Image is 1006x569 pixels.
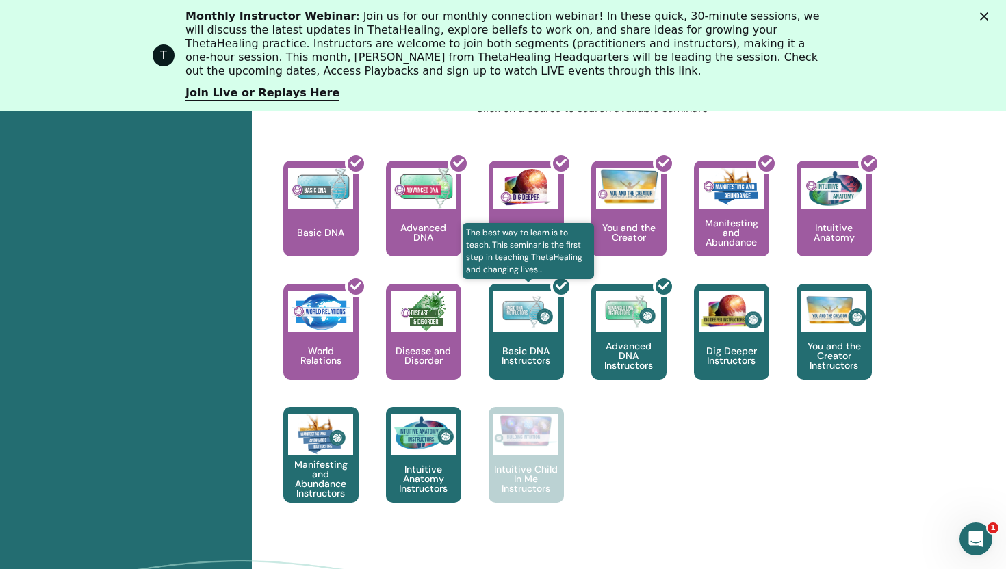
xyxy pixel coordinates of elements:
a: Intuitive Child In Me Instructors Intuitive Child In Me Instructors [489,407,564,530]
a: World Relations World Relations [283,284,359,407]
a: Intuitive Anatomy Intuitive Anatomy [797,161,872,284]
p: Disease and Disorder [386,346,461,365]
div: Profile image for ThetaHealing [153,44,175,66]
iframe: Intercom live chat [959,522,992,555]
div: : Join us for our monthly connection webinar! In these quick, 30-minute sessions, we will discuss... [185,10,831,78]
a: Join Live or Replays Here [185,86,339,101]
a: Manifesting and Abundance Instructors Manifesting and Abundance Instructors [283,407,359,530]
p: Manifesting and Abundance Instructors [283,460,359,498]
img: World Relations [288,291,353,332]
p: Manifesting and Abundance [694,218,769,247]
p: Intuitive Anatomy [797,223,872,242]
img: Dig Deeper [493,168,558,209]
img: Basic DNA Instructors [493,291,558,332]
b: Monthly Instructor Webinar [185,10,356,23]
img: You and the Creator Instructors [801,291,866,332]
span: 1 [988,522,998,533]
p: Advanced DNA Instructors [591,341,667,370]
span: The best way to learn is to teach. This seminar is the first step in teaching ThetaHealing and ch... [463,223,595,279]
img: Manifesting and Abundance Instructors [288,414,353,455]
img: Advanced DNA [391,168,456,209]
p: Advanced DNA [386,223,461,242]
a: Manifesting and Abundance Manifesting and Abundance [694,161,769,284]
a: The best way to learn is to teach. This seminar is the first step in teaching ThetaHealing and ch... [489,284,564,407]
img: Disease and Disorder [391,291,456,332]
a: Advanced DNA Instructors Advanced DNA Instructors [591,284,667,407]
p: Intuitive Child In Me Instructors [489,464,564,493]
img: Basic DNA [288,168,353,209]
p: Intuitive Anatomy Instructors [386,464,461,493]
p: Dig Deeper Instructors [694,346,769,365]
a: Intuitive Anatomy Instructors Intuitive Anatomy Instructors [386,407,461,530]
a: Dig Deeper Dig Deeper [489,161,564,284]
p: Basic DNA Instructors [489,346,564,365]
a: Disease and Disorder Disease and Disorder [386,284,461,407]
img: You and the Creator [596,168,661,205]
a: You and the Creator You and the Creator [591,161,667,284]
div: Close [980,12,994,21]
a: Basic DNA Basic DNA [283,161,359,284]
img: Intuitive Anatomy [801,168,866,209]
a: Dig Deeper Instructors Dig Deeper Instructors [694,284,769,407]
img: Advanced DNA Instructors [596,291,661,332]
img: Intuitive Anatomy Instructors [391,414,456,455]
img: Manifesting and Abundance [699,168,764,209]
a: You and the Creator Instructors You and the Creator Instructors [797,284,872,407]
img: Intuitive Child In Me Instructors [493,414,558,447]
p: You and the Creator Instructors [797,341,872,370]
img: Dig Deeper Instructors [699,291,764,332]
a: Advanced DNA Advanced DNA [386,161,461,284]
p: World Relations [283,346,359,365]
